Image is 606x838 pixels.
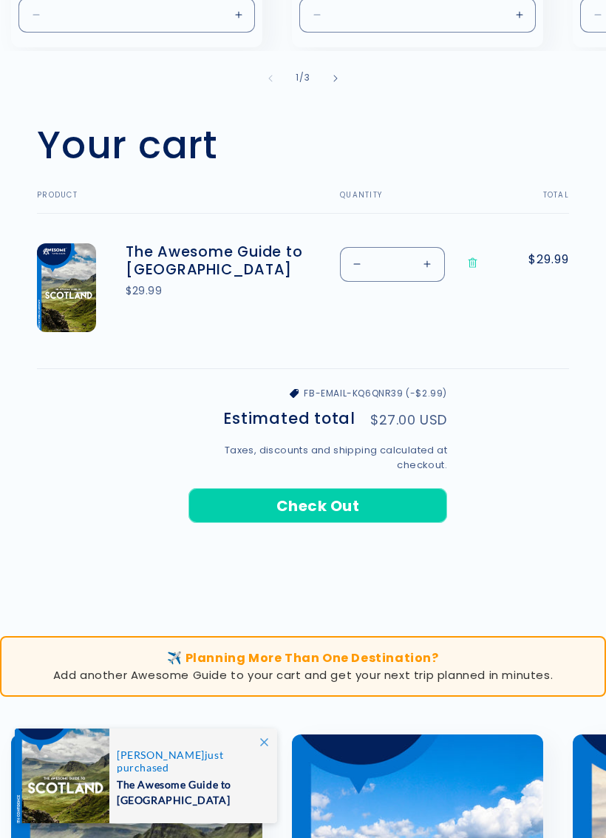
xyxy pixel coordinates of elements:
span: just purchased [117,749,262,774]
th: Total [497,191,569,214]
th: Product [37,191,303,214]
iframe: PayPal-paypal [188,552,447,584]
a: The Awesome Guide to [GEOGRAPHIC_DATA] [126,243,303,279]
span: ✈️ Planning More Than One Destination? [167,649,438,666]
small: Taxes, discounts and shipping calculated at checkout. [188,443,447,472]
span: 1 [296,70,299,85]
span: The Awesome Guide to [GEOGRAPHIC_DATA] [117,774,262,808]
a: Remove The Awesome Guide to Scotland [460,247,486,280]
h1: Your cart [37,121,218,169]
button: Check Out [188,488,447,523]
button: Slide left [254,62,287,95]
span: 3 [304,70,310,85]
span: $29.99 [527,251,569,268]
span: [PERSON_NAME] [117,749,205,761]
input: Quantity for The Awesome Guide to Scotland [374,247,411,282]
span: / [299,70,304,85]
li: FB-EMAIL-KQ6QNR39 (-$2.99) [188,387,447,400]
h2: Estimated total [223,411,355,427]
div: $29.99 [126,283,303,299]
ul: Discount [188,387,447,400]
button: Slide right [319,62,352,95]
th: Quantity [303,191,497,214]
p: $27.00 USD [370,413,447,427]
